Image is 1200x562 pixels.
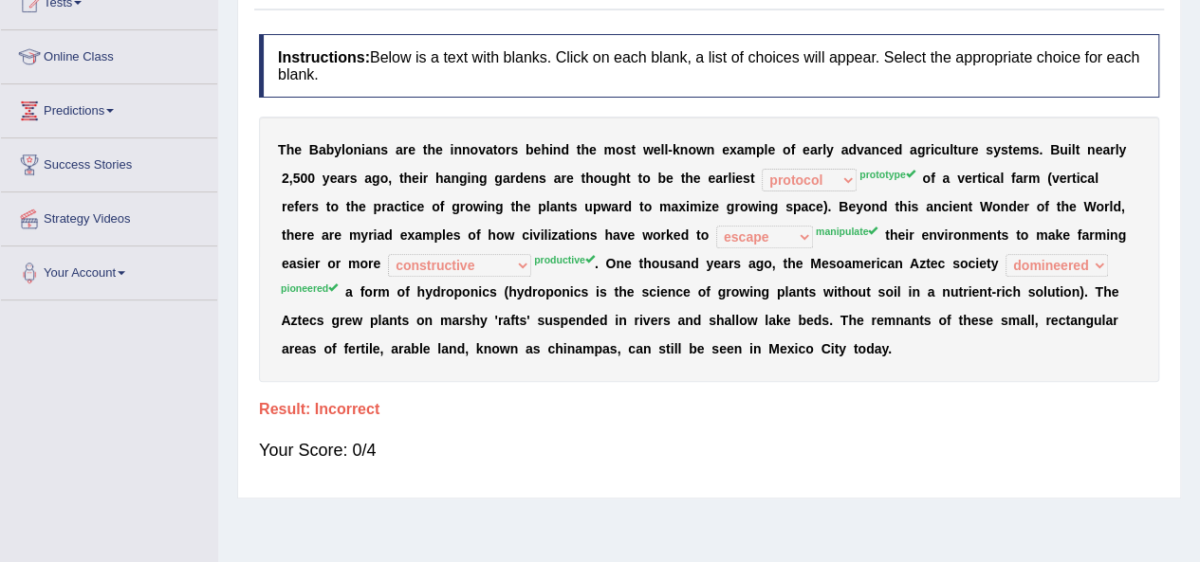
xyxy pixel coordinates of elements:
b: h [685,171,693,186]
b: e [286,199,294,214]
b: a [443,171,451,186]
h4: Below is a text with blanks. Click on each blank, a list of choices will appear. Select the appro... [259,34,1159,98]
b: . [827,199,831,214]
b: n [933,199,942,214]
b: v [478,142,486,157]
b: t [626,171,631,186]
b: y [334,142,342,157]
b: f [1044,199,1049,214]
b: p [593,199,601,214]
b: c [394,199,401,214]
b: i [931,142,934,157]
b: v [857,142,864,157]
b: e [524,171,531,186]
b: g [727,199,735,214]
b: f [440,199,445,214]
b: , [289,171,293,186]
b: n [707,142,715,157]
b: a [337,171,344,186]
b: d [515,171,524,186]
b: Instructions: [278,49,370,65]
b: n [557,199,565,214]
b: p [756,142,765,157]
b: o [432,199,440,214]
b: a [910,142,917,157]
b: h [403,171,412,186]
b: 5 [293,171,301,186]
b: s [743,171,750,186]
b: r [344,171,349,186]
b: a [554,171,562,186]
b: b [326,142,335,157]
b: v [957,171,965,186]
b: B [309,142,319,157]
b: w [600,199,611,214]
b: l [660,142,664,157]
b: d [848,142,857,157]
b: h [286,227,295,243]
b: r [1066,171,1071,186]
b: t [977,171,982,186]
b: t [631,142,636,157]
b: d [561,142,569,157]
b: u [941,142,950,157]
b: l [764,142,767,157]
b: t [346,199,351,214]
b: r [723,171,728,186]
b: m [1020,142,1031,157]
b: h [286,142,295,157]
b: e [965,171,972,186]
b: W [1083,199,1096,214]
b: i [1068,142,1072,157]
b: r [1104,199,1109,214]
b: l [1095,171,1098,186]
b: i [467,171,471,186]
b: g [494,171,503,186]
b: l [950,142,953,157]
b: a [942,171,950,186]
b: t [565,199,570,214]
b: s [350,171,358,186]
b: e [711,199,719,214]
b: r [282,199,286,214]
b: h [541,142,549,157]
b: w [696,142,707,157]
b: e [435,142,443,157]
b: n [1000,199,1008,214]
b: l [822,142,826,157]
a: Success Stories [1,138,217,186]
b: n [1087,142,1096,157]
b: c [879,142,887,157]
b: n [487,199,495,214]
b: s [785,199,793,214]
b: a [992,171,1000,186]
b: f [790,142,795,157]
b: e [412,171,419,186]
b: r [381,199,386,214]
b: i [406,199,410,214]
b: l [1071,142,1075,157]
b: o [740,199,748,214]
b: i [758,199,762,214]
b: o [497,142,506,157]
b: i [731,171,735,186]
b: . [1039,142,1043,157]
b: , [388,171,392,186]
b: c [1080,171,1087,186]
b: l [1115,142,1118,157]
b: x [678,199,686,214]
b: g [372,171,380,186]
b: a [1087,171,1095,186]
b: h [435,171,444,186]
b: e [693,171,701,186]
b: o [380,171,389,186]
b: p [373,199,381,214]
b: r [734,199,739,214]
b: c [986,171,993,186]
b: r [966,142,970,157]
b: d [623,199,632,214]
b: n [471,171,479,186]
b: o [863,199,872,214]
b: c [941,199,949,214]
sup: prototype [859,169,914,180]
